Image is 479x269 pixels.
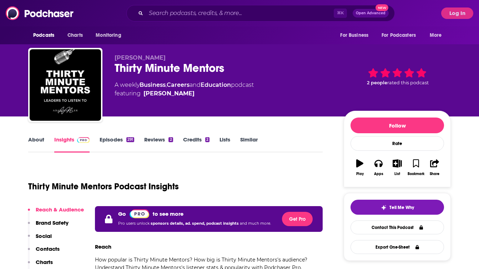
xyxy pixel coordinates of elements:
button: Bookmark [407,155,425,180]
button: Reach & Audience [28,206,84,219]
a: [PERSON_NAME] [143,89,195,98]
p: to see more [153,210,183,217]
input: Search podcasts, credits, & more... [146,8,334,19]
a: Reviews2 [144,136,173,153]
button: tell me why sparkleTell Me Why [351,200,444,215]
div: 2 [168,137,173,142]
button: Get Pro [282,212,313,226]
button: Share [425,155,444,180]
div: List [394,172,400,176]
button: open menu [425,29,451,42]
a: InsightsPodchaser Pro [54,136,90,153]
a: Similar [240,136,258,153]
div: 2 peoplerated this podcast [344,54,451,99]
span: Podcasts [33,30,54,40]
img: tell me why sparkle [381,205,387,210]
span: More [430,30,442,40]
button: open menu [91,29,130,42]
a: Lists [220,136,230,153]
button: Play [351,155,369,180]
span: Open Advanced [356,11,385,15]
button: Open AdvancedNew [353,9,389,18]
div: 2 [205,137,210,142]
button: Apps [369,155,388,180]
h3: Reach [95,243,111,250]
a: About [28,136,44,153]
span: Monitoring [96,30,121,40]
p: Social [36,233,52,239]
div: A weekly podcast [115,81,254,98]
span: For Podcasters [382,30,416,40]
p: Charts [36,259,53,265]
button: Export One-Sheet [351,240,444,254]
a: Charts [63,29,87,42]
p: Pro users unlock and much more. [118,218,271,229]
span: featuring [115,89,254,98]
a: Education [201,81,231,88]
div: Search podcasts, credits, & more... [126,5,395,21]
span: , [166,81,167,88]
a: Pro website [130,209,149,218]
a: Contact This Podcast [351,220,444,234]
div: Share [430,172,439,176]
button: List [388,155,407,180]
div: Play [356,172,364,176]
h1: Thirty Minute Mentors Podcast Insights [28,181,179,192]
button: Brand Safety [28,219,69,233]
span: [PERSON_NAME] [115,54,166,61]
button: Social [28,233,52,246]
div: Apps [374,172,383,176]
a: Episodes291 [100,136,134,153]
img: Thirty Minute Mentors [30,49,101,121]
button: Log In [441,8,473,19]
span: 2 people [367,80,387,85]
span: Tell Me Why [389,205,414,210]
img: Podchaser Pro [130,209,149,218]
span: For Business [340,30,368,40]
p: Reach & Audience [36,206,84,213]
span: rated this podcast [387,80,429,85]
div: Rate [351,136,444,151]
span: New [375,4,388,11]
button: open menu [335,29,377,42]
span: and [190,81,201,88]
div: Bookmark [408,172,424,176]
p: Brand Safety [36,219,69,226]
a: Credits2 [183,136,210,153]
a: Careers [167,81,190,88]
div: 291 [126,137,134,142]
button: open menu [28,29,64,42]
button: open menu [377,29,426,42]
a: Business [140,81,166,88]
button: Follow [351,118,444,133]
img: Podchaser Pro [77,137,90,143]
span: ⌘ K [334,9,347,18]
img: Podchaser - Follow, Share and Rate Podcasts [6,6,74,20]
span: Charts [67,30,83,40]
span: sponsors details, ad. spend, podcast insights [151,221,240,226]
p: Contacts [36,245,60,252]
p: Go [118,210,126,217]
button: Contacts [28,245,60,259]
